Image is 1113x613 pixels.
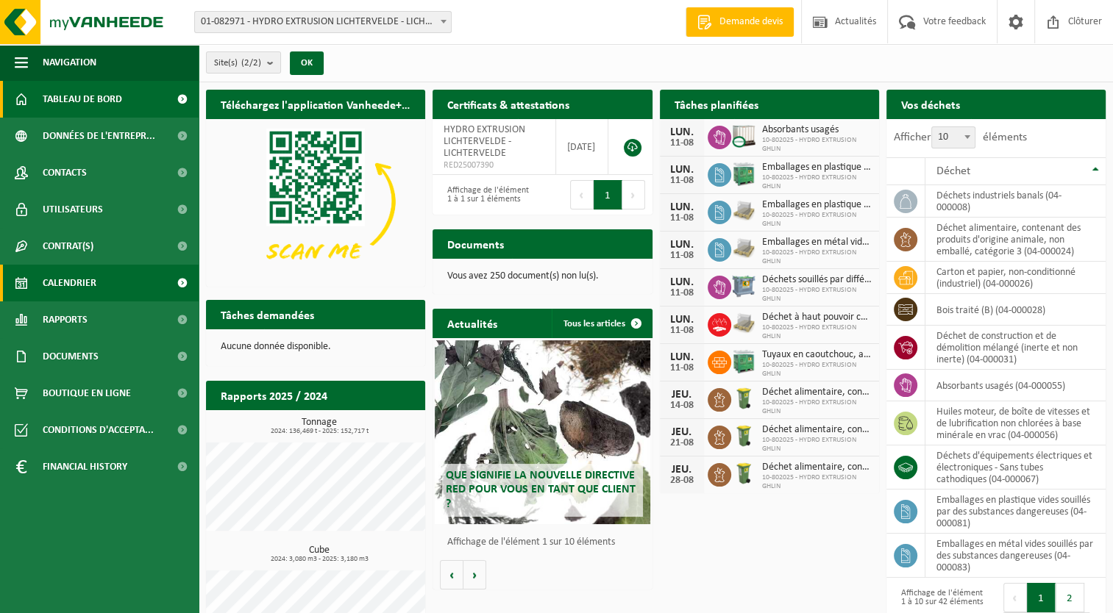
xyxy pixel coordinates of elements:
label: Afficher éléments [894,132,1027,143]
span: Déchets souillés par différents déchets dangereux [762,274,872,286]
div: JEU. [667,389,697,401]
span: Que signifie la nouvelle directive RED pour vous en tant que client ? [446,470,636,509]
td: [DATE] [556,119,609,175]
span: Déchet alimentaire, contenant des produits d'origine animale, non emballé, catég... [762,387,872,398]
span: Contrat(s) [43,228,93,265]
a: Demande devis [686,7,794,37]
td: déchet alimentaire, contenant des produits d'origine animale, non emballé, catégorie 3 (04-000024) [925,218,1106,262]
div: JEU. [667,426,697,438]
td: bois traité (B) (04-000028) [925,294,1106,326]
p: Affichage de l'élément 1 sur 10 éléments [447,537,644,548]
div: 11-08 [667,363,697,373]
p: Aucune donnée disponible. [221,342,410,352]
div: 14-08 [667,401,697,411]
div: 11-08 [667,213,697,223]
td: emballages en métal vides souillés par des substances dangereuses (04-000083) [925,534,1106,578]
span: Tableau de bord [43,81,122,118]
span: 10-802025 - HYDRO EXTRUSION GHLIN [762,323,872,341]
div: LUN. [667,164,697,176]
img: PB-HB-1400-HPE-GN-11 [731,348,756,375]
img: PB-AP-0800-MET-02-01 [731,273,756,298]
button: 1 [1027,583,1056,612]
count: (2/2) [241,58,261,68]
td: déchets d'équipements électriques et électroniques - Sans tubes cathodiques (04-000067) [925,445,1106,490]
td: absorbants usagés (04-000055) [925,370,1106,401]
td: déchet de construction et de démolition mélangé (inerte et non inerte) (04-000031) [925,326,1106,370]
span: 10-802025 - HYDRO EXTRUSION GHLIN [762,361,872,379]
span: Emballages en métal vides souillés par des substances dangereuses [762,237,872,248]
span: Conditions d'accepta... [43,412,154,448]
span: Emballages en plastique vides souillés par des substances dangereuses [762,199,872,211]
div: 11-08 [667,288,697,298]
img: Download de VHEPlus App [206,119,425,284]
h2: Tâches demandées [206,300,329,329]
span: Absorbants usagés [762,124,872,136]
span: Calendrier [43,265,96,301]
div: 11-08 [667,326,697,336]
div: JEU. [667,464,697,476]
div: 21-08 [667,438,697,448]
div: Affichage de l'élément 1 à 1 sur 1 éléments [440,179,535,211]
span: HYDRO EXTRUSION LICHTERVELDE - LICHTERVELDE [444,124,525,159]
div: 28-08 [667,476,697,486]
span: 2024: 3,080 m3 - 2025: 3,180 m3 [213,556,425,563]
img: LP-PA-00000-WDN-11 [731,236,756,261]
span: Données de l'entrepr... [43,118,155,154]
span: Déchet alimentaire, contenant des produits d'origine animale, non emballé, catég... [762,424,872,436]
button: Previous [1003,583,1027,612]
button: 2 [1056,583,1084,612]
p: Vous avez 250 document(s) non lu(s). [447,271,637,282]
button: Previous [570,180,594,209]
img: LP-PA-00000-WDN-11 [731,198,756,223]
h2: Tâches planifiées [660,90,773,118]
span: 10-802025 - HYDRO EXTRUSION GHLIN [762,211,872,229]
h3: Cube [213,545,425,563]
span: 2024: 136,469 t - 2025: 152,717 t [213,428,425,435]
div: 11-08 [667,176,697,186]
h3: Tonnage [213,417,425,435]
img: WB-0140-HPE-GN-50 [731,461,756,486]
td: emballages en plastique vides souillés par des substances dangereuses (04-000081) [925,490,1106,534]
div: LUN. [667,314,697,326]
button: OK [290,51,324,75]
img: PB-IC-CU [731,123,756,148]
td: carton et papier, non-conditionné (industriel) (04-000026) [925,262,1106,294]
div: LUN. [667,276,697,288]
span: Documents [43,338,99,375]
span: Déchet [936,165,970,177]
span: RED25007390 [444,159,544,171]
span: Site(s) [214,52,261,74]
span: Utilisateurs [43,191,103,228]
span: 10-802025 - HYDRO EXTRUSION GHLIN [762,473,872,491]
button: Next [622,180,645,209]
span: 01-082971 - HYDRO EXTRUSION LICHTERVELDE - LICHTERVELDE [194,11,452,33]
span: 10 [931,126,975,148]
td: huiles moteur, de boîte de vitesses et de lubrification non chlorées à base minérale en vrac (04-... [925,401,1106,445]
div: 11-08 [667,138,697,148]
div: LUN. [667,201,697,213]
a: Que signifie la nouvelle directive RED pour vous en tant que client ? [435,340,650,524]
button: Site(s)(2/2) [206,51,281,74]
h2: Actualités [433,309,512,337]
span: 10 [932,127,975,148]
span: 10-802025 - HYDRO EXTRUSION GHLIN [762,436,872,454]
img: PB-HB-1400-HPE-GN-11 [731,160,756,187]
span: 10-802025 - HYDRO EXTRUSION GHLIN [762,136,872,154]
div: LUN. [667,351,697,363]
span: 10-802025 - HYDRO EXTRUSION GHLIN [762,398,872,416]
h2: Téléchargez l'application Vanheede+ maintenant! [206,90,425,118]
a: Tous les articles [552,309,651,338]
span: 01-082971 - HYDRO EXTRUSION LICHTERVELDE - LICHTERVELDE [195,12,451,32]
img: WB-0140-HPE-GN-50 [731,386,756,411]
a: Consulter les rapports [297,409,424,439]
span: Emballages en plastique vides souillés par des substances dangereuses [762,162,872,173]
span: 10-802025 - HYDRO EXTRUSION GHLIN [762,286,872,304]
h2: Rapports 2025 / 2024 [206,381,342,409]
span: Demande devis [716,15,786,29]
span: 10-802025 - HYDRO EXTRUSION GHLIN [762,173,872,191]
span: Financial History [43,448,127,485]
h2: Certificats & attestations [433,90,584,118]
span: Déchet à haut pouvoir calorifique [762,312,872,323]
h2: Documents [433,229,519,258]
span: Rapports [43,301,88,338]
